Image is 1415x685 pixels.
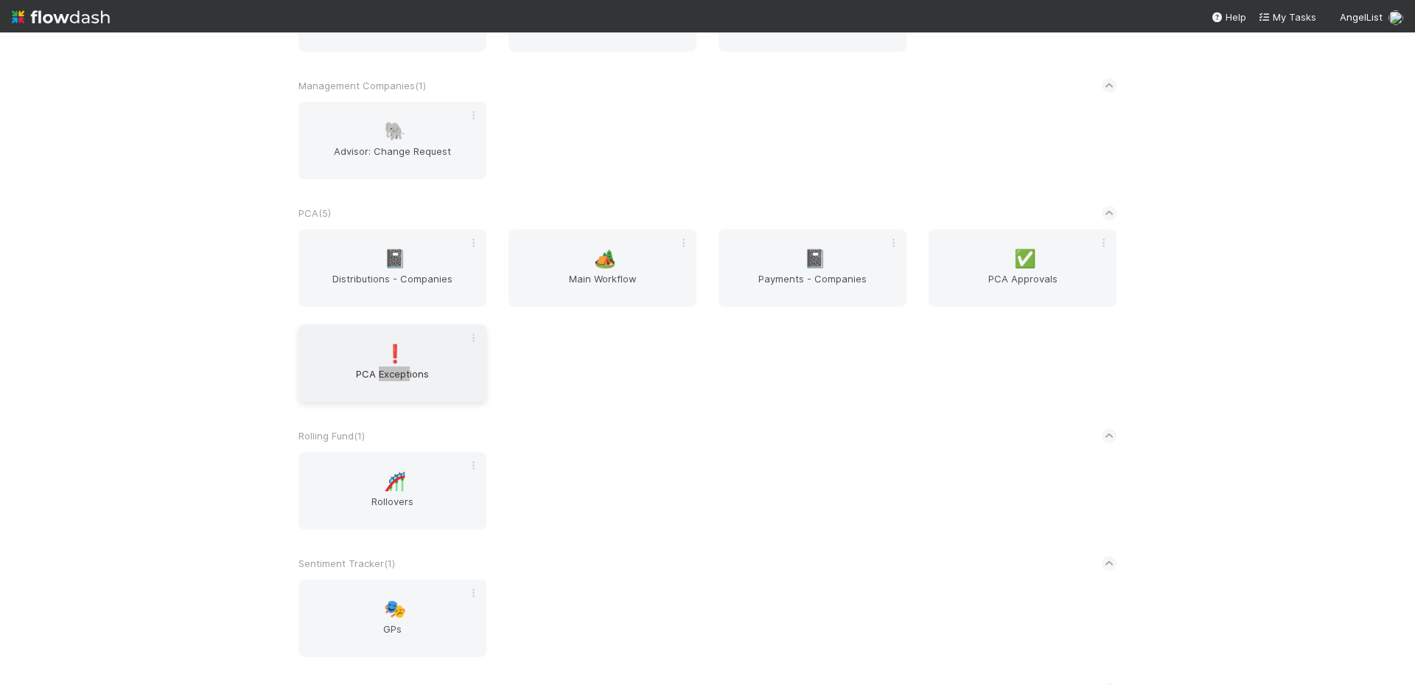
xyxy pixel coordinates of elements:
span: 🏕️ [594,249,616,268]
span: Rolling Fund ( 1 ) [298,430,365,442]
span: 🐘 [384,122,406,141]
a: ❗PCA Exceptions [298,324,486,402]
img: avatar_00bac1b4-31d4-408a-a3b3-edb667efc506.png [1388,10,1403,25]
img: logo-inverted-e16ddd16eac7371096b0.svg [12,4,110,29]
span: PCA ( 5 ) [298,207,331,219]
a: 📓Payments - Companies [719,229,906,307]
span: My Tasks [1258,11,1316,23]
a: 📓Distributions - Companies [298,229,486,307]
span: Main Workflow [514,271,691,301]
span: 📓 [804,249,826,268]
a: My Tasks [1258,10,1316,24]
span: GPs [304,622,481,651]
span: 🎢 [384,472,406,491]
span: Payments - Companies [724,271,901,301]
a: ✅PCA Approvals [929,229,1117,307]
span: PCA Exceptions [304,366,481,396]
span: ❗ [384,344,406,364]
a: 🐘Advisor: Change Request [298,102,486,179]
span: Sentiment Tracker ( 1 ) [298,557,395,569]
span: 🎭 [384,599,406,619]
span: Rollovers [304,494,481,524]
span: AngelList [1340,11,1383,23]
span: PCA Approvals [934,271,1111,301]
a: 🏕️Main Workflow [509,229,696,307]
span: Distributions - Companies [304,271,481,301]
span: Advisor: Change Request [304,144,481,173]
a: 🎢Rollovers [298,452,486,529]
span: 📓 [384,249,406,268]
span: Management Companies ( 1 ) [298,80,426,91]
span: ✅ [1014,249,1036,268]
div: Help [1211,10,1246,24]
a: 🎭GPs [298,580,486,657]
